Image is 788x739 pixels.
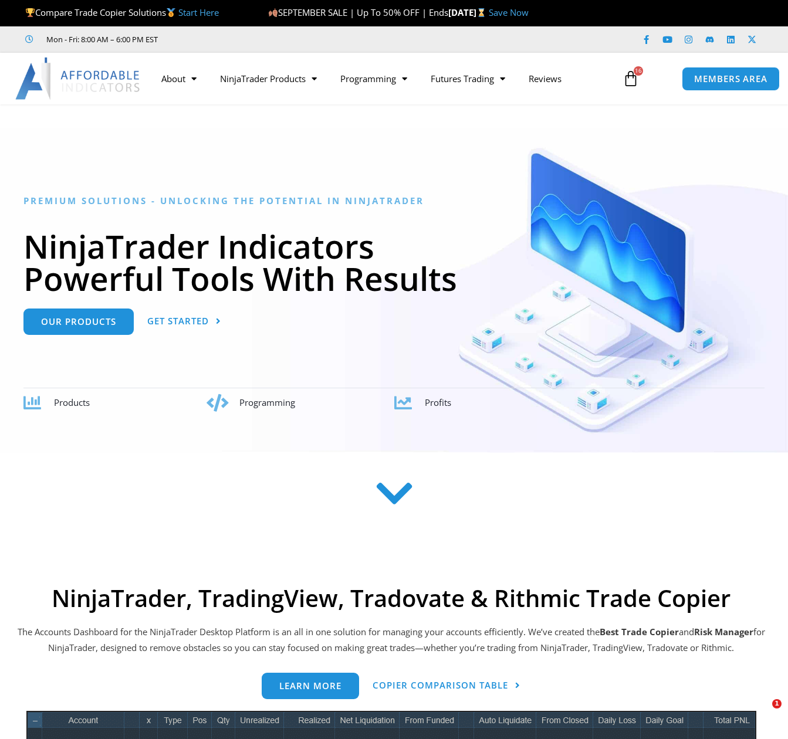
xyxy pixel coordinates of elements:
span: 1 [772,699,782,709]
span: SEPTEMBER SALE | Up To 50% OFF | Ends [268,6,448,18]
h6: Premium Solutions - Unlocking the Potential in NinjaTrader [23,195,765,206]
span: 16 [634,66,643,76]
a: Reviews [517,65,573,92]
img: 🥇 [167,8,175,17]
span: Products [54,396,90,408]
span: Compare Trade Copier Solutions [25,6,219,18]
h1: NinjaTrader Indicators Powerful Tools With Results [23,230,765,294]
span: MEMBERS AREA [694,74,767,83]
a: MEMBERS AREA [682,67,780,91]
span: Our Products [41,317,116,326]
nav: Menu [150,65,615,92]
img: LogoAI | Affordable Indicators – NinjaTrader [15,57,141,100]
img: ⌛ [477,8,486,17]
img: 🍂 [269,8,278,17]
a: NinjaTrader Products [208,65,329,92]
a: Futures Trading [419,65,517,92]
span: Get Started [147,317,209,326]
iframe: Intercom live chat [748,699,776,727]
strong: Risk Manager [694,626,753,638]
strong: [DATE] [448,6,489,18]
a: 16 [605,62,657,96]
a: About [150,65,208,92]
a: Get Started [147,309,221,335]
p: The Accounts Dashboard for the NinjaTrader Desktop Platform is an all in one solution for managin... [16,624,767,657]
img: 🏆 [26,8,35,17]
h2: NinjaTrader, TradingView, Tradovate & Rithmic Trade Copier [16,584,767,612]
a: Save Now [489,6,529,18]
a: Copier Comparison Table [373,673,520,699]
b: Best Trade Copier [600,626,679,638]
span: Copier Comparison Table [373,681,508,690]
span: Programming [239,396,295,408]
a: Start Here [178,6,219,18]
a: Our Products [23,309,134,335]
a: Programming [329,65,419,92]
span: Learn more [279,682,341,690]
span: Mon - Fri: 8:00 AM – 6:00 PM EST [43,32,158,46]
iframe: Customer reviews powered by Trustpilot [174,33,350,45]
span: Profits [425,396,451,408]
a: Learn more [262,673,359,699]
